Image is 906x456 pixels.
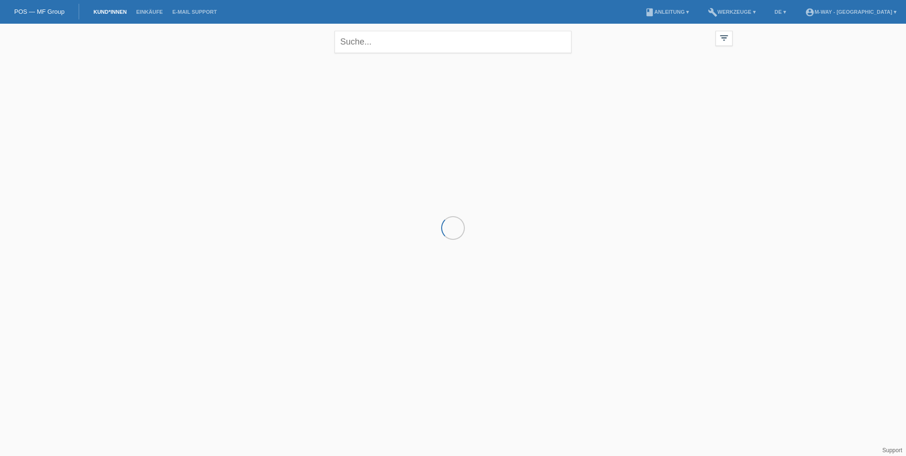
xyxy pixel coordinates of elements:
a: Einkäufe [131,9,167,15]
a: Support [882,447,902,454]
a: DE ▾ [770,9,791,15]
a: POS — MF Group [14,8,64,15]
i: filter_list [719,33,729,43]
a: buildWerkzeuge ▾ [703,9,761,15]
input: Suche... [335,31,571,53]
a: bookAnleitung ▾ [640,9,694,15]
i: account_circle [805,8,815,17]
a: account_circlem-way - [GEOGRAPHIC_DATA] ▾ [800,9,901,15]
a: Kund*innen [89,9,131,15]
a: E-Mail Support [168,9,222,15]
i: book [645,8,654,17]
i: build [708,8,717,17]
